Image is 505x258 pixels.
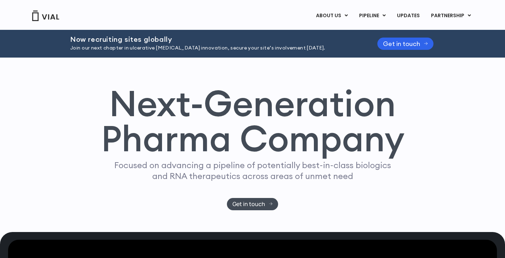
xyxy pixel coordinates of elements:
[101,86,404,157] h1: Next-Generation Pharma Company
[111,160,394,181] p: Focused on advancing a pipeline of potentially best-in-class biologics and RNA therapeutics acros...
[227,198,278,210] a: Get in touch
[383,41,420,46] span: Get in touch
[70,44,360,52] p: Join our next chapter in ulcerative [MEDICAL_DATA] innovation, secure your site’s involvement [DA...
[377,38,433,50] a: Get in touch
[310,10,353,22] a: ABOUT USMenu Toggle
[353,10,391,22] a: PIPELINEMenu Toggle
[32,11,60,21] img: Vial Logo
[425,10,477,22] a: PARTNERSHIPMenu Toggle
[233,201,265,207] span: Get in touch
[70,35,360,43] h2: Now recruiting sites globally
[391,10,425,22] a: UPDATES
